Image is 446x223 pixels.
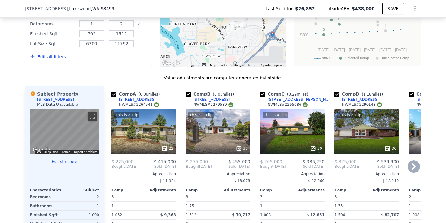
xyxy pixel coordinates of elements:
[145,193,176,201] div: -
[30,20,76,28] div: Bathrooms
[229,24,235,34] div: 4824 Diamond Blvd SW
[333,48,345,52] text: [DATE]
[228,22,235,33] div: 4817 Diamond Blvd SW
[226,22,233,32] div: 4828 Yew Ln SW
[300,33,308,37] text: $300
[334,97,379,102] a: [STREET_ADDRESS]
[66,211,99,219] div: 1,090
[323,28,325,31] text: B
[286,164,325,169] span: Sold [DATE]
[260,188,292,193] div: Comp
[342,102,382,107] div: NWMLS # 2290148
[138,164,176,169] span: Sold [DATE]
[160,179,176,183] span: $ 11,924
[111,172,176,176] div: Appreciation
[154,159,176,164] span: $ 415,000
[247,63,256,67] a: Terms
[186,164,199,169] span: Bought
[260,164,286,169] div: [DATE]
[186,188,218,193] div: Comp
[310,145,322,152] div: 30
[361,164,399,169] span: Sold [DATE]
[268,97,332,102] div: [STREET_ADDRESS][PERSON_NAME]
[379,48,391,52] text: [DATE]
[338,17,341,21] text: D
[377,15,379,18] text: L
[409,2,421,15] button: Show Options
[230,213,250,217] span: -$ 70,717
[186,97,230,102] a: [STREET_ADDRESS]
[161,59,181,67] a: Open this area in Google Maps (opens a new window)
[234,179,250,183] span: $ 13,073
[161,59,181,67] img: Google
[91,6,114,11] span: , WA 98499
[294,193,325,201] div: -
[193,102,233,107] div: NWMLS # 2279589
[30,39,76,48] div: Lot Size Sqft
[337,112,362,118] div: This is a Flip
[232,26,238,36] div: 10301 47th Ave SW
[226,24,233,34] div: 4915 Diamond Blvd SW
[186,164,212,169] div: [DATE]
[334,172,399,176] div: Appreciation
[263,112,288,118] div: This is a Flip
[25,75,421,81] div: Value adjustments are computer generated by Lotside .
[308,179,325,183] span: $ 12,260
[334,164,361,169] div: [DATE]
[154,102,159,107] img: NWMLS Logo
[385,24,387,27] text: J
[364,48,376,52] text: [DATE]
[268,102,308,107] div: NWMLS # 2295086
[111,91,162,97] div: Comp A
[315,16,317,20] text: H
[186,202,217,210] div: 1.75
[219,193,250,201] div: -
[193,97,230,102] div: [STREET_ADDRESS]
[219,202,250,210] div: -
[303,159,325,164] span: $ 386,250
[111,202,142,210] div: 1
[62,150,70,154] a: Terms
[37,97,74,102] div: [STREET_ADDRESS]
[88,112,97,121] button: Toggle fullscreen view
[37,102,78,107] div: MLS Data Unavailable
[114,112,139,118] div: This is a Flip
[30,91,78,97] div: Subject Property
[218,188,250,193] div: Adjustments
[334,195,337,199] span: 3
[260,97,332,102] a: [STREET_ADDRESS][PERSON_NAME]
[138,43,140,45] button: Clear
[409,188,441,193] div: Comp
[383,179,399,183] span: $ 18,112
[64,188,99,193] div: Subject
[325,6,352,12] span: Lotside ARV
[224,32,230,42] div: 10515 Occident St SW
[379,213,399,217] span: -$ 82,707
[30,211,63,219] div: Finished Sqft
[30,159,99,164] button: Edit structure
[30,193,63,201] div: Bedrooms
[140,92,148,96] span: 0.06
[384,145,396,152] div: 30
[111,164,125,169] span: Bought
[186,91,236,97] div: Comp B
[74,150,97,154] a: Report a problem
[285,92,311,96] span: ( miles)
[111,188,144,193] div: Comp
[66,193,99,201] div: 2
[409,202,440,210] div: 1
[368,202,399,210] div: -
[68,6,115,12] span: , Lakewood
[214,92,223,96] span: 0.05
[202,63,206,66] button: Keyboard shortcuts
[119,97,156,102] div: [STREET_ADDRESS]
[30,109,99,154] div: Street View
[30,202,63,210] div: Bathrooms
[334,159,356,164] span: $ 375,000
[145,202,176,210] div: -
[188,112,214,118] div: This is a Flip
[334,213,345,217] span: 1,504
[226,27,233,38] div: 4905 Pacific St SW
[160,213,176,217] span: $ 9,363
[205,14,212,24] div: 29 Oak Park Dr SW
